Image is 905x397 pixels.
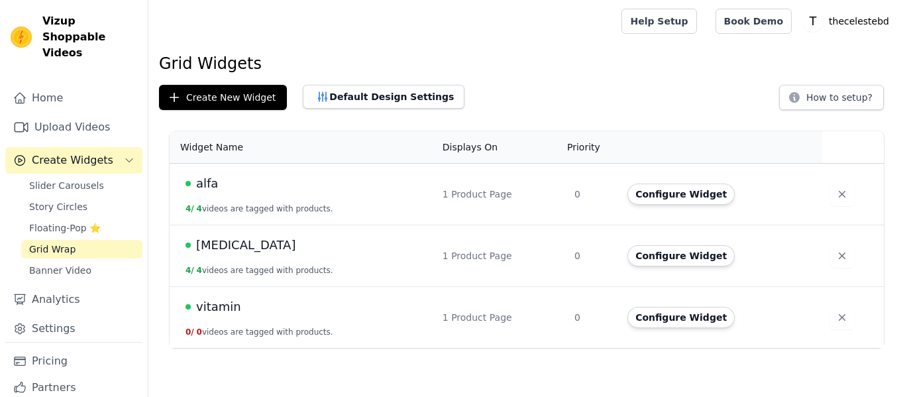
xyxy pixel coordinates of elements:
span: Live Published [186,181,191,186]
a: Banner Video [21,261,142,280]
span: 4 / [186,266,194,275]
button: Configure Widget [627,245,735,266]
button: Delete widget [830,306,854,329]
span: 0 / [186,327,194,337]
span: Live Published [186,243,191,248]
span: Banner Video [29,264,91,277]
span: 4 [197,204,202,213]
span: Grid Wrap [29,243,76,256]
a: Settings [5,315,142,342]
a: Book Demo [716,9,792,34]
h1: Grid Widgets [159,53,894,74]
button: T thecelestebd [802,9,894,33]
a: Slider Carousels [21,176,142,195]
a: Home [5,85,142,111]
th: Widget Name [170,131,435,164]
button: How to setup? [779,85,884,110]
button: Configure Widget [627,307,735,328]
a: Floating-Pop ⭐ [21,219,142,237]
a: Grid Wrap [21,240,142,258]
span: Live Published [186,304,191,310]
img: Vizup [11,27,32,48]
span: Story Circles [29,200,87,213]
button: Delete widget [830,182,854,206]
a: Upload Videos [5,114,142,141]
button: Create Widgets [5,147,142,174]
a: Help Setup [621,9,696,34]
button: Configure Widget [627,184,735,205]
button: 4/ 4videos are tagged with products. [186,265,333,276]
span: 4 [197,266,202,275]
span: vitamin [196,298,241,316]
span: Create Widgets [32,152,113,168]
td: 0 [566,164,619,225]
th: Displays On [435,131,566,164]
button: 0/ 0videos are tagged with products. [186,327,333,337]
td: 0 [566,225,619,287]
div: 1 Product Page [443,188,559,201]
button: Create New Widget [159,85,287,110]
a: Pricing [5,348,142,374]
span: Vizup Shoppable Videos [42,13,137,61]
span: [MEDICAL_DATA] [196,236,295,255]
a: How to setup? [779,94,884,107]
p: thecelestebd [824,9,894,33]
button: Delete widget [830,244,854,268]
span: 0 [197,327,202,337]
button: 4/ 4videos are tagged with products. [186,203,333,214]
th: Priority [566,131,619,164]
div: 1 Product Page [443,311,559,324]
span: 4 / [186,204,194,213]
a: Story Circles [21,198,142,216]
span: Floating-Pop ⭐ [29,221,101,235]
td: 0 [566,287,619,349]
span: Slider Carousels [29,179,104,192]
button: Default Design Settings [303,85,464,109]
text: T [809,15,817,28]
div: 1 Product Page [443,249,559,262]
a: Analytics [5,286,142,313]
span: alfa [196,174,218,193]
